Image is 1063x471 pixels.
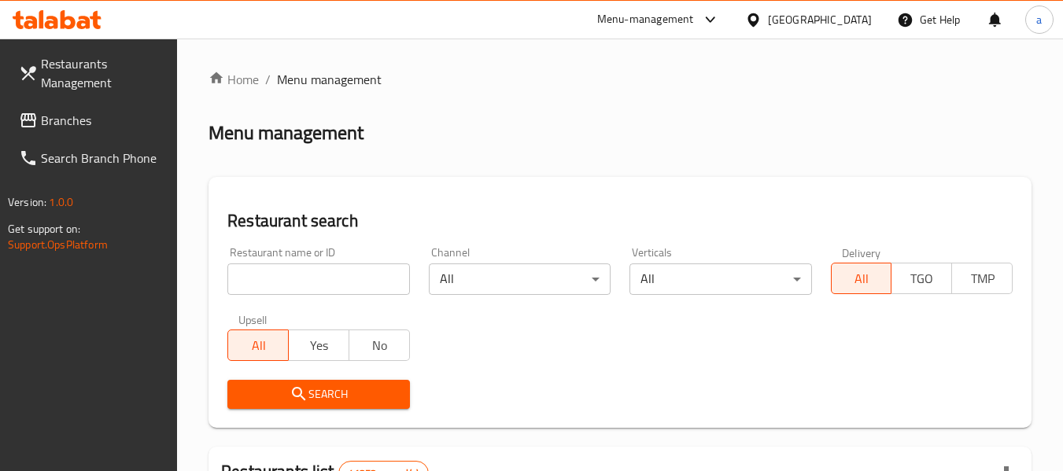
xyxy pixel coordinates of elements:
[209,120,364,145] h2: Menu management
[209,70,1032,89] nav: breadcrumb
[234,334,282,357] span: All
[295,334,343,357] span: Yes
[597,10,694,29] div: Menu-management
[768,11,872,28] div: [GEOGRAPHIC_DATA]
[6,139,178,177] a: Search Branch Phone
[349,329,410,361] button: No
[629,263,811,295] div: All
[240,385,397,404] span: Search
[41,149,165,167] span: Search Branch Phone
[429,263,611,295] div: All
[891,263,952,294] button: TGO
[41,111,165,130] span: Branches
[288,329,349,361] button: Yes
[265,70,271,89] li: /
[838,267,886,290] span: All
[277,70,382,89] span: Menu management
[6,101,178,139] a: Branches
[831,263,892,294] button: All
[49,192,73,212] span: 1.0.0
[8,219,80,239] span: Get support on:
[842,247,881,258] label: Delivery
[227,263,409,295] input: Search for restaurant name or ID..
[898,267,946,290] span: TGO
[227,380,409,409] button: Search
[8,234,108,255] a: Support.OpsPlatform
[958,267,1006,290] span: TMP
[1036,11,1042,28] span: a
[951,263,1013,294] button: TMP
[227,329,289,361] button: All
[8,192,46,212] span: Version:
[209,70,259,89] a: Home
[6,45,178,101] a: Restaurants Management
[356,334,404,357] span: No
[238,314,268,325] label: Upsell
[41,54,165,92] span: Restaurants Management
[227,209,1013,233] h2: Restaurant search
